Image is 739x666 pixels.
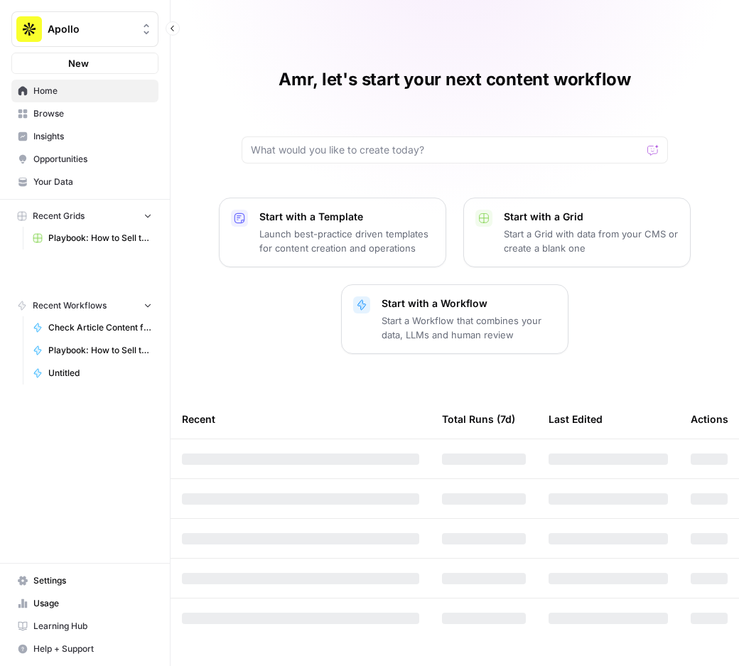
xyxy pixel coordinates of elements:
[11,295,158,316] button: Recent Workflows
[251,143,642,157] input: What would you like to create today?
[182,399,419,439] div: Recent
[341,284,568,354] button: Start with a WorkflowStart a Workflow that combines your data, LLMs and human review
[33,643,152,655] span: Help + Support
[11,205,158,227] button: Recent Grids
[11,171,158,193] a: Your Data
[11,592,158,615] a: Usage
[33,210,85,222] span: Recent Grids
[26,339,158,362] a: Playbook: How to Sell to "X" Roles
[68,56,89,70] span: New
[33,597,152,610] span: Usage
[33,130,152,143] span: Insights
[691,399,728,439] div: Actions
[11,638,158,660] button: Help + Support
[33,299,107,312] span: Recent Workflows
[463,198,691,267] button: Start with a GridStart a Grid with data from your CMS or create a blank one
[11,569,158,592] a: Settings
[33,620,152,633] span: Learning Hub
[33,176,152,188] span: Your Data
[11,80,158,102] a: Home
[48,22,134,36] span: Apollo
[33,153,152,166] span: Opportunities
[11,148,158,171] a: Opportunities
[11,125,158,148] a: Insights
[48,344,152,357] span: Playbook: How to Sell to "X" Roles
[382,313,556,342] p: Start a Workflow that combines your data, LLMs and human review
[11,102,158,125] a: Browse
[33,107,152,120] span: Browse
[26,227,158,249] a: Playbook: How to Sell to "X" Leads Grid
[16,16,42,42] img: Apollo Logo
[11,615,158,638] a: Learning Hub
[33,85,152,97] span: Home
[48,232,152,245] span: Playbook: How to Sell to "X" Leads Grid
[442,399,515,439] div: Total Runs (7d)
[549,399,603,439] div: Last Edited
[219,198,446,267] button: Start with a TemplateLaunch best-practice driven templates for content creation and operations
[279,68,631,91] h1: Amr, let's start your next content workflow
[26,362,158,385] a: Untitled
[48,321,152,334] span: Check Article Content for Refresh
[382,296,556,311] p: Start with a Workflow
[259,210,434,224] p: Start with a Template
[11,11,158,47] button: Workspace: Apollo
[504,210,679,224] p: Start with a Grid
[33,574,152,587] span: Settings
[504,227,679,255] p: Start a Grid with data from your CMS or create a blank one
[259,227,434,255] p: Launch best-practice driven templates for content creation and operations
[48,367,152,380] span: Untitled
[26,316,158,339] a: Check Article Content for Refresh
[11,53,158,74] button: New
